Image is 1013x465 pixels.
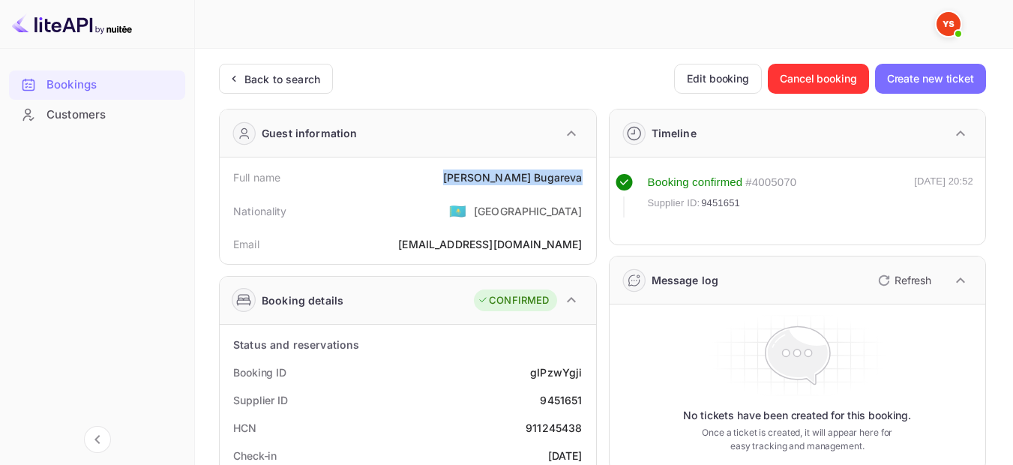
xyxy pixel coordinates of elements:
div: Timeline [652,125,697,141]
div: Bookings [9,70,185,100]
a: Bookings [9,70,185,98]
div: Customers [46,106,178,124]
div: Customers [9,100,185,130]
div: HCN [233,420,256,436]
button: Collapse navigation [84,426,111,453]
button: Edit booking [674,64,762,94]
div: [DATE] [548,448,583,463]
span: 9451651 [701,196,740,211]
span: United States [449,197,466,224]
p: Once a ticket is created, it will appear here for easy tracking and management. [697,426,898,453]
span: Supplier ID: [648,196,700,211]
div: Supplier ID [233,392,288,408]
div: Status and reservations [233,337,359,352]
div: Booking details [262,292,343,308]
div: CONFIRMED [478,293,549,308]
div: Email [233,236,259,252]
div: gIPzwYgji [530,364,582,380]
button: Refresh [869,268,937,292]
div: Guest information [262,125,358,141]
div: Booking ID [233,364,286,380]
div: # 4005070 [745,174,796,191]
div: Back to search [244,71,320,87]
button: Cancel booking [768,64,869,94]
div: [DATE] 20:52 [914,174,973,217]
div: Nationality [233,203,287,219]
div: [GEOGRAPHIC_DATA] [474,203,583,219]
img: LiteAPI logo [12,12,132,36]
div: Bookings [46,76,178,94]
div: Booking confirmed [648,174,743,191]
div: [EMAIL_ADDRESS][DOMAIN_NAME] [398,236,582,252]
p: Refresh [895,272,931,288]
div: 911245438 [526,420,582,436]
button: Create new ticket [875,64,986,94]
div: Check-in [233,448,277,463]
div: [PERSON_NAME] Bugareva [443,169,582,185]
div: Message log [652,272,719,288]
div: Full name [233,169,280,185]
a: Customers [9,100,185,128]
div: 9451651 [540,392,582,408]
p: No tickets have been created for this booking. [683,408,911,423]
img: Yandex Support [937,12,961,36]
